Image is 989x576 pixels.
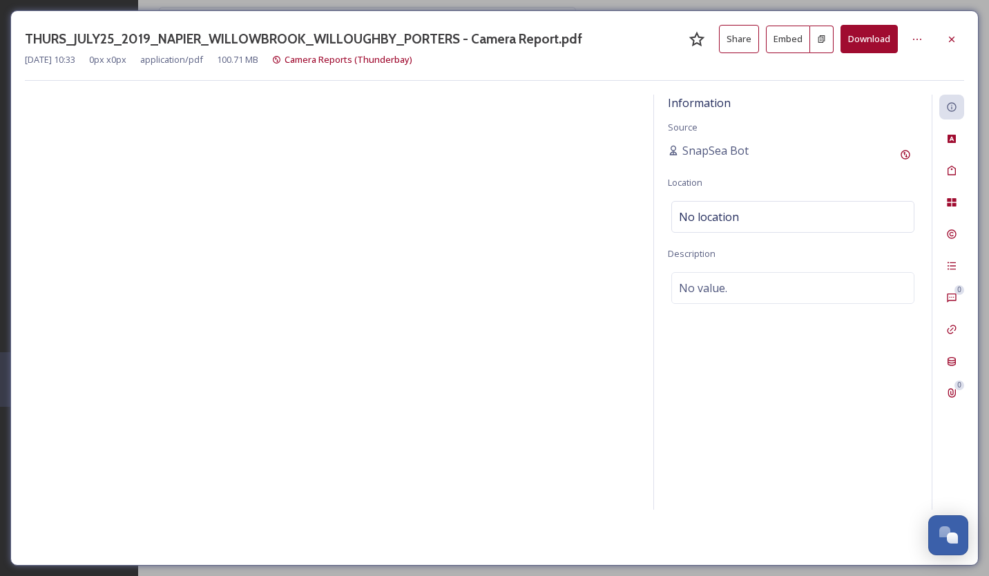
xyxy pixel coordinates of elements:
[679,280,727,296] span: No value.
[285,53,412,66] span: Camera Reports (Thunderbay)
[668,95,731,111] span: Information
[766,26,810,53] button: Embed
[841,25,898,53] button: Download
[668,176,702,189] span: Location
[89,53,126,66] span: 0 px x 0 px
[679,209,739,225] span: No location
[682,142,749,159] span: SnapSea Bot
[668,247,716,260] span: Description
[668,121,698,133] span: Source
[954,285,964,295] div: 0
[217,53,258,66] span: 100.71 MB
[140,53,203,66] span: application/pdf
[25,53,75,66] span: [DATE] 10:33
[25,29,582,49] h3: THURS_JULY25_2019_NAPIER_WILLOWBROOK_WILLOUGHBY_PORTERS - Camera Report.pdf
[928,515,968,555] button: Open Chat
[954,381,964,390] div: 0
[719,25,759,53] button: Share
